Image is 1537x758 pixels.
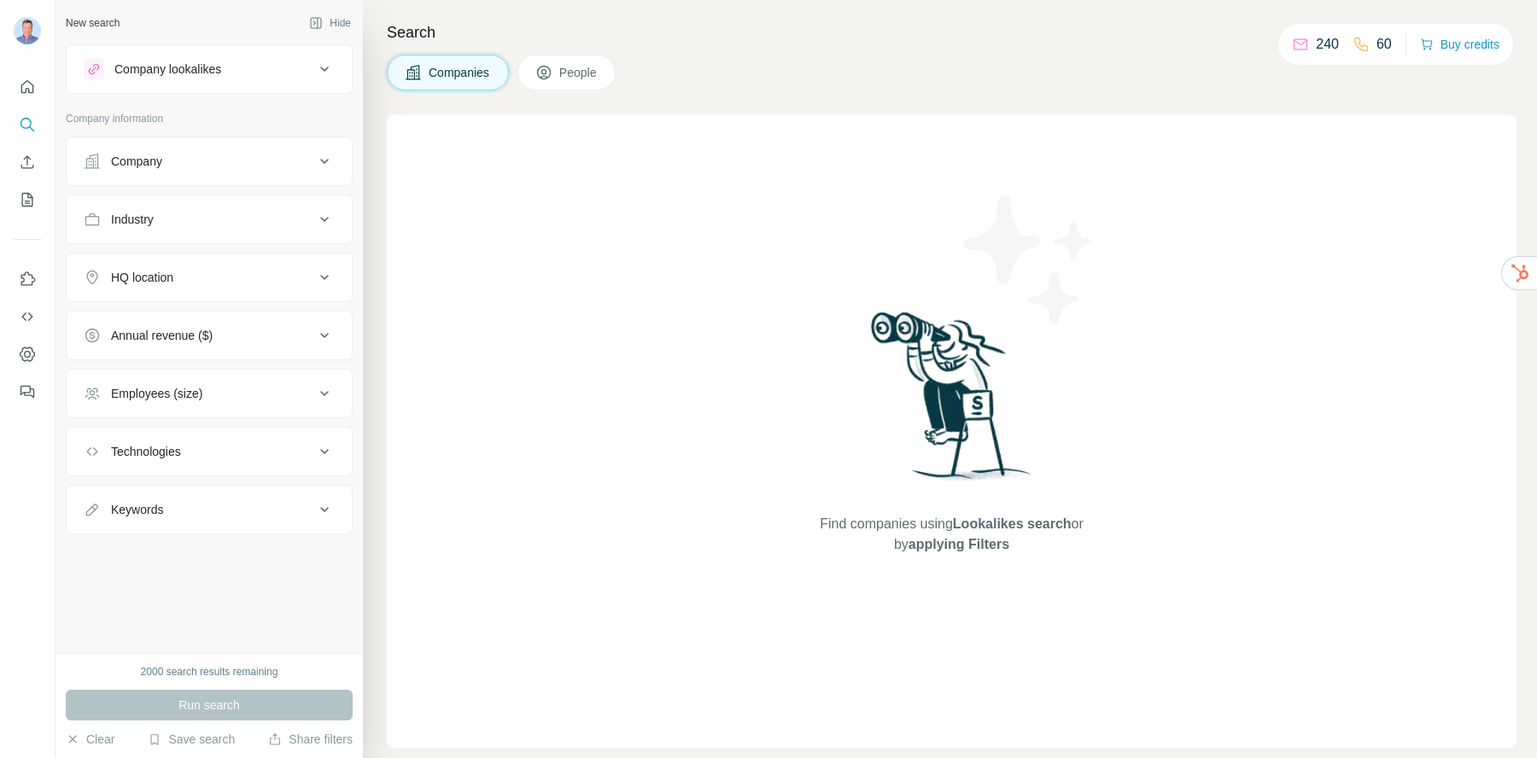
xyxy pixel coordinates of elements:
[815,514,1088,555] span: Find companies using or by
[111,153,162,170] div: Company
[14,109,41,140] button: Search
[111,443,181,460] div: Technologies
[67,431,352,472] button: Technologies
[66,111,353,126] p: Company information
[67,315,352,356] button: Annual revenue ($)
[67,199,352,240] button: Industry
[66,15,120,31] div: New search
[952,183,1106,336] img: Surfe Illustration - Stars
[148,731,235,748] button: Save search
[141,664,278,679] div: 2000 search results remaining
[297,10,363,36] button: Hide
[67,257,352,298] button: HQ location
[14,301,41,332] button: Use Surfe API
[67,141,352,182] button: Company
[14,339,41,370] button: Dashboard
[1420,32,1499,56] button: Buy credits
[111,501,163,518] div: Keywords
[14,17,41,44] img: Avatar
[1316,34,1339,55] p: 240
[67,373,352,414] button: Employees (size)
[429,64,491,81] span: Companies
[953,516,1072,531] span: Lookalikes search
[114,61,221,78] div: Company lookalikes
[14,184,41,215] button: My lists
[14,376,41,407] button: Feedback
[14,264,41,294] button: Use Surfe on LinkedIn
[67,49,352,90] button: Company lookalikes
[559,64,599,81] span: People
[1376,34,1392,55] p: 60
[14,72,41,102] button: Quick start
[909,537,1009,551] span: applying Filters
[111,269,173,286] div: HQ location
[14,147,41,178] button: Enrich CSV
[387,20,1517,44] h4: Search
[67,489,352,530] button: Keywords
[66,731,114,748] button: Clear
[863,307,1041,498] img: Surfe Illustration - Woman searching with binoculars
[268,731,353,748] button: Share filters
[111,327,213,344] div: Annual revenue ($)
[111,385,202,402] div: Employees (size)
[111,211,154,228] div: Industry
